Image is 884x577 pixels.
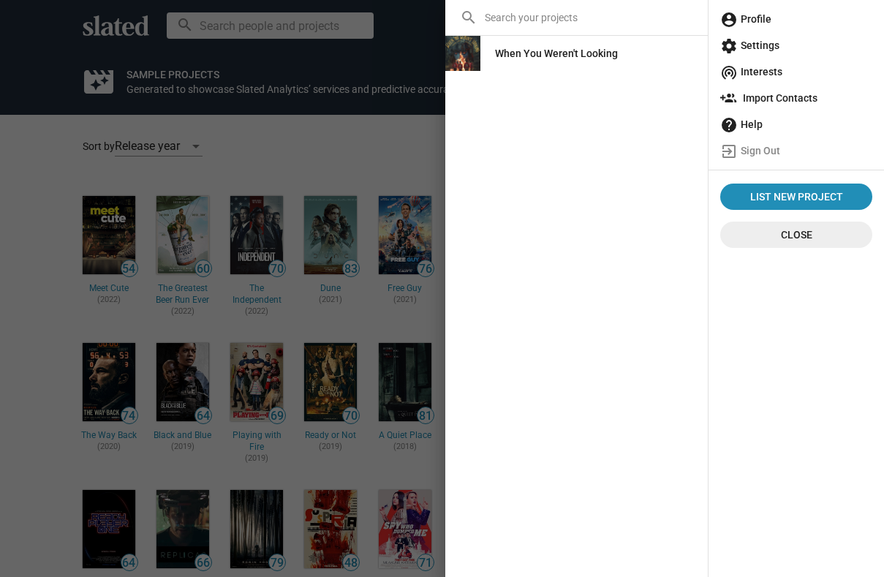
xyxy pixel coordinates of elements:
[714,111,878,137] a: Help
[720,137,872,164] span: Sign Out
[445,36,480,71] img: When You Weren't Looking
[726,184,866,210] span: List New Project
[720,111,872,137] span: Help
[714,85,878,111] a: Import Contacts
[720,32,872,59] span: Settings
[732,222,861,248] span: Close
[460,9,477,26] mat-icon: search
[64,56,252,69] p: Message from Mitchell, sent 1d ago
[64,42,250,127] span: Hi [PERSON_NAME], Thanks for checking in. Unfortunately, there aren't any new updates at this tim...
[33,44,56,67] img: Profile image for Mitchell
[720,64,738,81] mat-icon: wifi_tethering
[714,6,878,32] a: Profile
[22,31,271,79] div: message notification from Mitchell, 1d ago. Hi Chelsea, Thanks for checking in. Unfortunately, th...
[720,6,872,32] span: Profile
[720,184,872,210] a: List New Project
[714,32,878,59] a: Settings
[720,59,872,85] span: Interests
[714,137,878,164] a: Sign Out
[720,143,738,160] mat-icon: exit_to_app
[720,85,872,111] span: Import Contacts
[483,40,630,67] a: When You Weren't Looking
[720,11,738,29] mat-icon: account_circle
[495,40,618,67] div: When You Weren't Looking
[714,59,878,85] a: Interests
[720,37,738,55] mat-icon: settings
[720,116,738,134] mat-icon: help
[720,222,872,248] button: Close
